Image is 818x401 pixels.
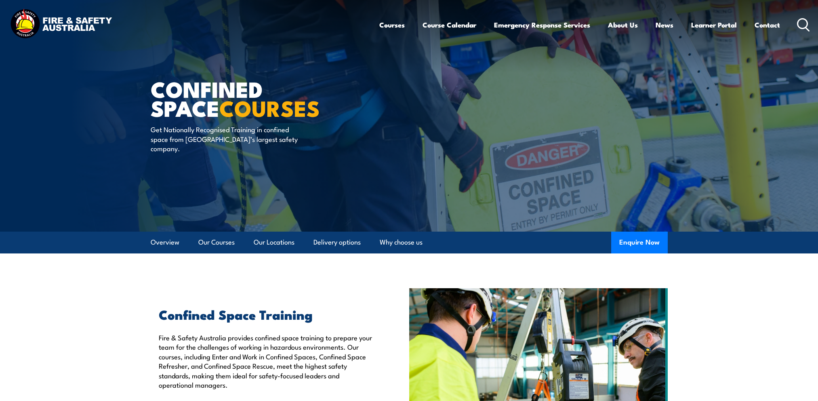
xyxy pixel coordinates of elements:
[494,14,590,36] a: Emergency Response Services
[380,232,423,253] a: Why choose us
[151,232,179,253] a: Overview
[198,232,235,253] a: Our Courses
[755,14,780,36] a: Contact
[151,125,298,153] p: Get Nationally Recognised Training in confined space from [GEOGRAPHIC_DATA]’s largest safety comp...
[159,333,372,389] p: Fire & Safety Australia provides confined space training to prepare your team for the challenges ...
[608,14,638,36] a: About Us
[151,79,350,117] h1: Confined Space
[159,308,372,320] h2: Confined Space Training
[691,14,737,36] a: Learner Portal
[423,14,476,36] a: Course Calendar
[254,232,294,253] a: Our Locations
[313,232,361,253] a: Delivery options
[379,14,405,36] a: Courses
[656,14,673,36] a: News
[611,232,668,253] button: Enquire Now
[219,91,320,124] strong: COURSES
